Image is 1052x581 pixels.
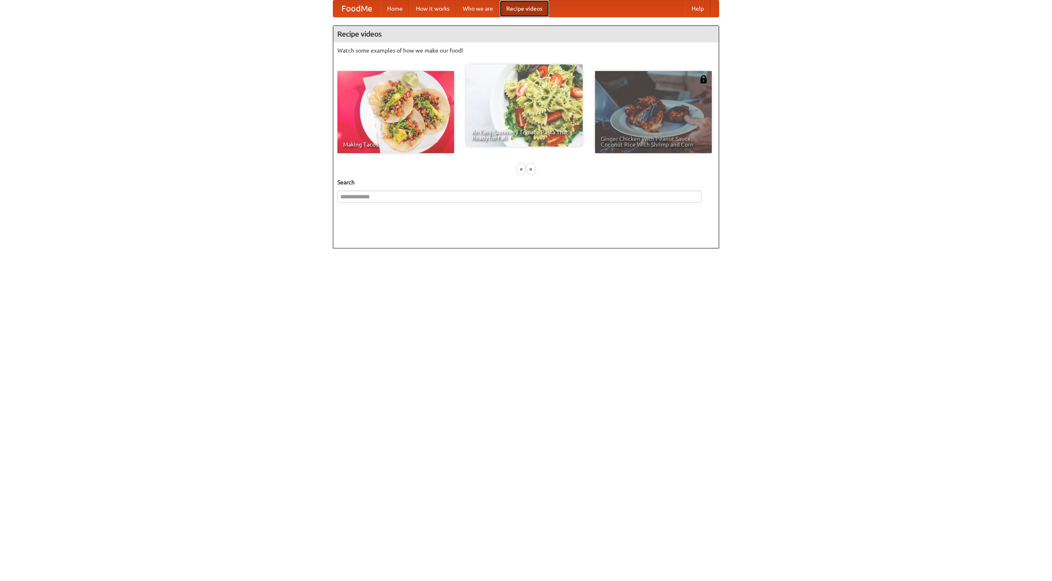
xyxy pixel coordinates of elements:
p: Watch some examples of how we make our food! [337,46,715,55]
span: An Easy, Summery Tomato Pasta That's Ready for Fall [472,129,577,141]
a: Help [685,0,711,17]
a: Recipe videos [500,0,549,17]
h4: Recipe videos [333,26,719,42]
a: FoodMe [333,0,381,17]
a: Home [381,0,409,17]
img: 483408.png [699,75,708,83]
span: Making Tacos [343,142,448,147]
div: « [517,164,525,174]
a: How it works [409,0,456,17]
a: An Easy, Summery Tomato Pasta That's Ready for Fall [466,64,583,147]
a: Making Tacos [337,71,454,153]
div: » [527,164,535,174]
a: Who we are [456,0,500,17]
h5: Search [337,178,715,186]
